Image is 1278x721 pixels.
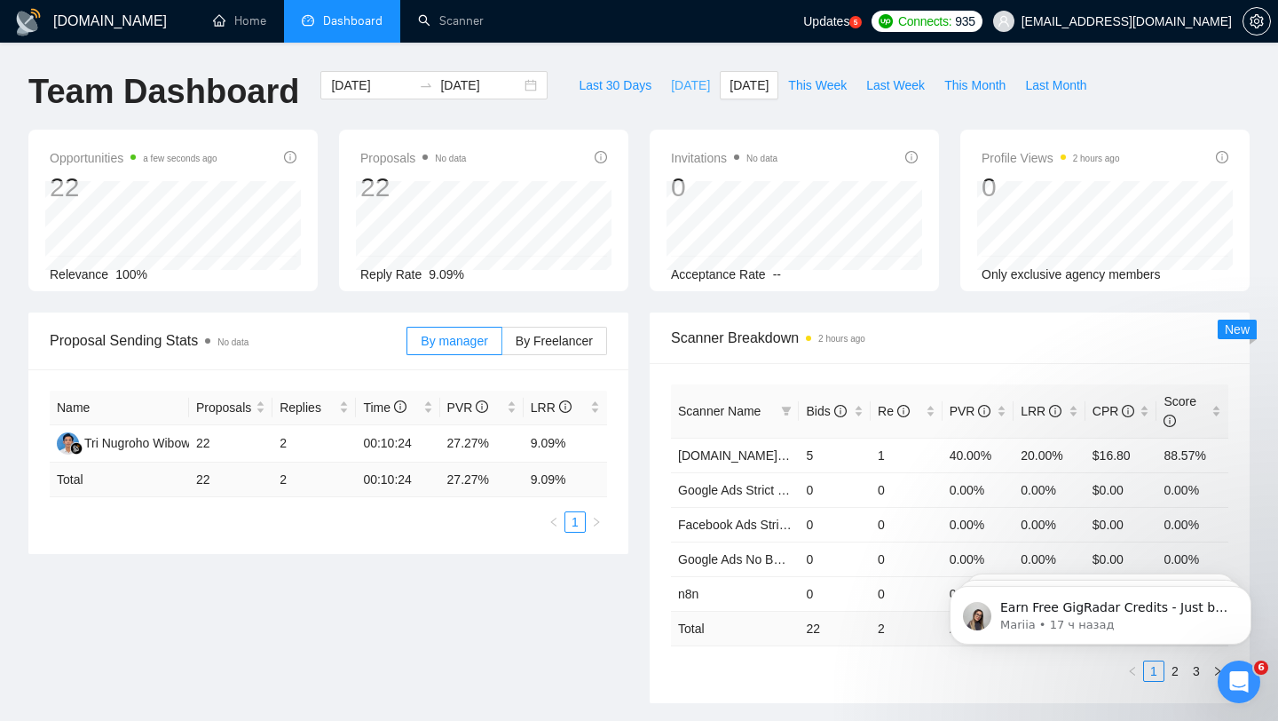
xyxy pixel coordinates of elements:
span: info-circle [1164,415,1176,427]
td: 22 [189,425,272,463]
a: Google Ads No Budget [678,552,804,566]
span: Re [878,404,910,418]
span: No data [435,154,466,163]
span: Acceptance Rate [671,267,766,281]
span: By manager [421,334,487,348]
span: 6 [1254,661,1268,675]
button: This Week [778,71,856,99]
td: 0.00% [943,507,1014,542]
td: 0 [871,542,943,576]
td: $0.00 [1085,507,1157,542]
span: Last Week [866,75,925,95]
span: Replies [280,398,335,417]
span: Opportunities [50,147,217,169]
img: upwork-logo.png [879,14,893,28]
td: 0 [799,472,871,507]
span: info-circle [1049,405,1061,417]
td: 0.00% [943,542,1014,576]
span: [DATE] [730,75,769,95]
td: 20.00% [1014,438,1085,472]
span: PVR [447,400,489,415]
img: logo [14,8,43,36]
span: info-circle [595,151,607,163]
th: Name [50,391,189,425]
span: info-circle [284,151,296,163]
span: info-circle [559,400,572,413]
span: info-circle [1216,151,1228,163]
h1: Team Dashboard [28,71,299,113]
td: 2 [272,425,356,463]
td: 0.00% [1156,472,1228,507]
time: a few seconds ago [143,154,217,163]
span: This Month [944,75,1006,95]
td: Total [671,611,799,646]
span: Relevance [50,267,108,281]
span: Proposals [196,398,252,417]
span: LRR [1021,404,1061,418]
span: Profile Views [982,147,1120,169]
span: info-circle [897,405,910,417]
a: 5 [849,16,862,28]
span: Invitations [671,147,777,169]
td: Total [50,463,189,497]
span: info-circle [1122,405,1134,417]
span: dashboard [302,14,314,27]
td: 0 [799,542,871,576]
span: PVR [950,404,991,418]
td: $0.00 [1085,472,1157,507]
span: Proposal Sending Stats [50,329,406,352]
span: Last Month [1025,75,1086,95]
td: 0.00% [1014,542,1085,576]
span: Dashboard [323,13,383,28]
span: [DATE] [671,75,710,95]
td: 40.00% [943,438,1014,472]
td: 27.27% [440,425,524,463]
th: Proposals [189,391,272,425]
td: 0 [799,576,871,611]
a: n8n [678,587,698,601]
td: 0.00% [1156,507,1228,542]
time: 2 hours ago [818,334,865,344]
li: Previous Page [1122,661,1143,682]
button: left [1122,661,1143,682]
span: 100% [115,267,147,281]
span: to [419,78,433,92]
span: user [998,15,1010,28]
a: Facebook Ads Strict Budget - V2 [678,518,857,532]
span: No data [217,337,248,347]
td: 1 [871,438,943,472]
button: [DATE] [720,71,778,99]
td: 0 [871,576,943,611]
span: Only exclusive agency members [982,267,1161,281]
td: 2 [272,463,356,497]
span: CPR [1093,404,1134,418]
span: -- [773,267,781,281]
div: 0 [671,170,777,204]
span: Bids [806,404,846,418]
span: filter [781,406,792,416]
time: 2 hours ago [1073,154,1120,163]
td: 00:10:24 [356,425,439,463]
td: 0 [799,507,871,542]
td: 88.57% [1156,438,1228,472]
td: 2 [871,611,943,646]
span: LRR [531,400,572,415]
th: Replies [272,391,356,425]
span: swap-right [419,78,433,92]
li: Previous Page [543,511,564,533]
button: Last Week [856,71,935,99]
span: Score [1164,394,1196,428]
div: Tri Nugroho Wibowo [84,433,197,453]
a: homeHome [213,13,266,28]
span: Reply Rate [360,267,422,281]
button: setting [1242,7,1271,36]
div: 22 [50,170,217,204]
span: info-circle [834,405,847,417]
button: right [586,511,607,533]
button: left [543,511,564,533]
span: Scanner Breakdown [671,327,1228,349]
iframe: Intercom notifications сообщение [923,549,1278,673]
span: 935 [955,12,974,31]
